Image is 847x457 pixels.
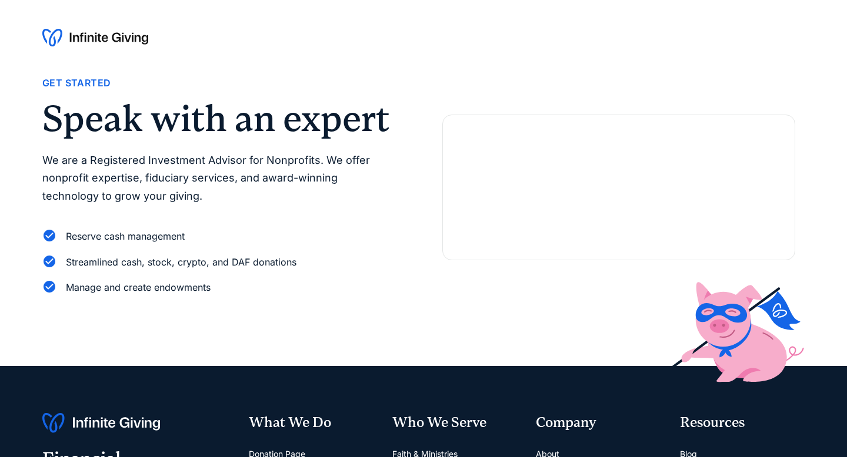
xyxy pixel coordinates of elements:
div: Who We Serve [392,413,517,433]
div: Streamlined cash, stock, crypto, and DAF donations [66,254,296,270]
h2: Speak with an expert [42,100,395,137]
div: What We Do [249,413,374,433]
div: Resources [680,413,805,433]
iframe: Form 0 [462,153,776,241]
div: Get Started [42,75,111,91]
p: We are a Registered Investment Advisor for Nonprofits. We offer nonprofit expertise, fiduciary se... [42,152,395,206]
div: Company [536,413,661,433]
div: Reserve cash management [66,228,185,244]
div: Manage and create endowments [66,280,211,295]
